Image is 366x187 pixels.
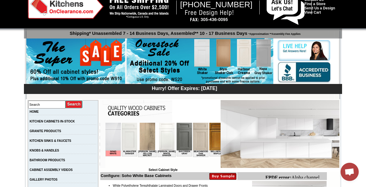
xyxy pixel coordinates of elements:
[101,173,171,178] b: Configure: Soho White Base Cabinets
[2,2,61,19] body: Alpha channel not supported: images/W0936_cnc_2.1.jpg.png
[105,123,221,168] iframe: Browser incompatible
[30,159,65,162] a: BATHROOM PRODUCTS
[304,10,321,15] a: View Cart
[148,168,178,172] b: Select Cabinet Style
[65,100,83,109] input: Submit
[30,139,71,142] a: KITCHEN SINKS & FAUCETS
[304,6,335,10] a: Send Us a Design
[341,163,359,181] div: Open chat
[30,110,39,113] a: HOME
[30,149,59,152] a: KNOBS & HANDLES
[2,2,28,8] b: FPDF error:
[104,28,119,34] td: Bellmonte Maple
[221,100,339,168] img: Soho White
[30,120,75,123] a: KITCHEN CABINETS IN-STOCK
[27,85,342,91] div: Hurry! Offer Expires: [DATE]
[30,129,61,133] a: GRANITE PRODUCTS
[30,178,58,181] a: GALLERY PHOTOS
[247,31,301,35] span: *Approximation **Assembly Fee Applies
[27,28,342,36] p: Shipping* Unassembled 7 - 14 Business Days, Assembled** 10 - 17 Business Days
[304,2,325,6] a: Find a Store
[30,168,73,172] a: CABINET ASSEMBLY VIDEOS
